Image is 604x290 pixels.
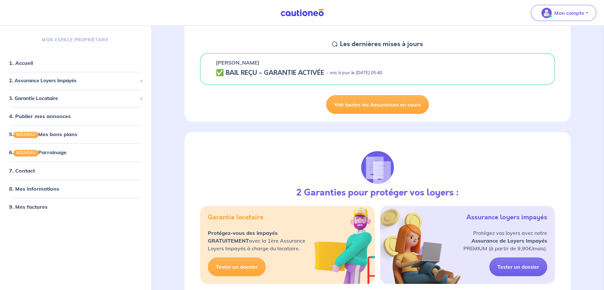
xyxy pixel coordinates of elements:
div: 3. Garantie Locataire [3,92,148,105]
h3: 2 Garanties pour protéger vos loyers : [296,187,459,198]
p: Protégez vos loyers avec notre PREMIUM (à partir de 9,90€/mois). [463,229,547,252]
div: 8. Mes informations [3,182,148,195]
div: 1. Accueil [3,56,148,69]
a: 7. Contact [9,167,35,174]
div: 5.NOUVEAUMes bons plans [3,128,148,141]
a: 5.NOUVEAUMes bons plans [9,131,77,137]
div: 6.NOUVEAUParrainage [3,146,148,159]
a: Tester un dossier [208,257,266,276]
div: 7. Contact [3,164,148,177]
p: - mis à jour le [DATE] 05:40 [327,70,382,76]
h5: Garantie locataire [208,214,263,221]
a: 6.NOUVEAUParrainage [9,149,67,155]
p: Mon compte [554,9,584,17]
strong: Assurance de Loyers Impayés [472,237,547,244]
a: Tester un dossier [489,257,547,276]
p: [PERSON_NAME] [216,59,260,66]
a: 4. Publier mes annonces [9,113,71,119]
div: 2. Assurance Loyers Impayés [3,75,148,87]
p: MON ESPACE PROPRIÉTAIRE [42,37,109,43]
h5: Les dernières mises à jours [340,40,423,48]
img: Cautioneo [278,9,326,17]
p: avec la 1ère Assurance Loyers Impayés à charge du locataire. [208,229,305,252]
div: state: CONTRACT-VALIDATED, Context: NOT-LESSOR,IS-GL-CAUTION-IN-LANDLORD [216,69,539,77]
span: 3. Garantie Locataire [9,95,137,102]
a: 8. Mes informations [9,185,59,192]
img: justif-loupe [360,150,395,185]
h5: ✅ BAIL REÇU - GARANTIE ACTIVÉE [216,69,324,77]
span: 2. Assurance Loyers Impayés [9,77,137,85]
div: 4. Publier mes annonces [3,110,148,123]
a: Voir toutes les Assurances en cours [326,95,429,114]
strong: Protégez-vous des impayés GRATUITEMENT [208,230,278,244]
a: 9. Mes factures [9,203,48,210]
img: illu_account_valid_menu.svg [541,8,552,18]
a: 1. Accueil [9,60,33,66]
h5: Assurance loyers impayés [466,214,547,221]
button: illu_account_valid_menu.svgMon compte [531,5,596,21]
div: 9. Mes factures [3,200,148,213]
